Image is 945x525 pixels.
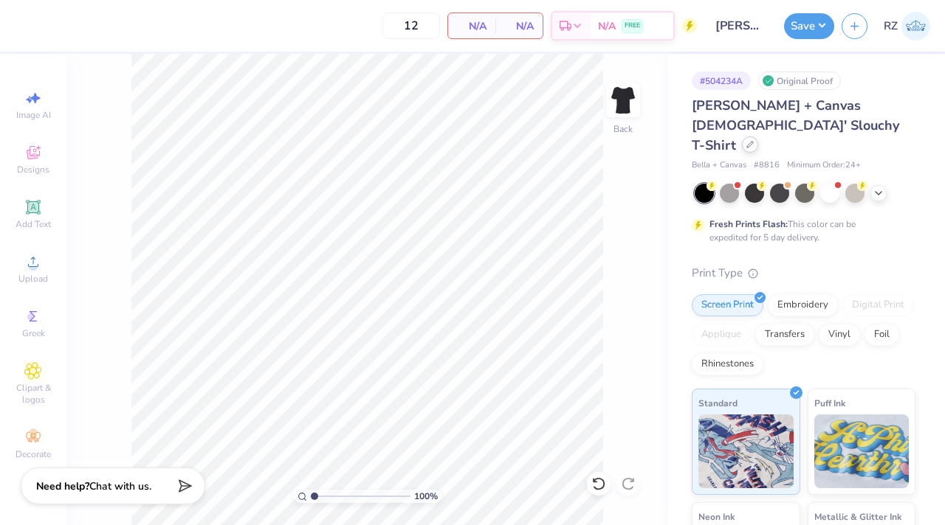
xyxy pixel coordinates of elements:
[692,72,751,90] div: # 504234A
[698,414,794,488] img: Standard
[692,159,746,172] span: Bella + Canvas
[709,218,891,244] div: This color can be expedited for 5 day delivery.
[692,294,763,316] div: Screen Print
[884,12,930,41] a: RZ
[692,324,751,346] div: Applique
[625,21,640,31] span: FREE
[709,218,788,230] strong: Fresh Prints Flash:
[754,159,780,172] span: # 8816
[692,265,915,282] div: Print Type
[614,122,633,136] div: Back
[814,414,910,488] img: Puff Ink
[414,490,438,503] span: 100 %
[698,509,735,524] span: Neon Ink
[89,479,151,493] span: Chat with us.
[901,12,930,41] img: Rachel Zimmerman
[16,448,51,460] span: Decorate
[608,86,638,115] img: Back
[787,159,861,172] span: Minimum Order: 24 +
[22,327,45,339] span: Greek
[784,13,834,39] button: Save
[7,382,59,406] span: Clipart & logos
[819,324,860,346] div: Vinyl
[17,164,49,175] span: Designs
[704,11,777,41] input: Untitled Design
[692,97,899,154] span: [PERSON_NAME] + Canvas [DEMOGRAPHIC_DATA]' Slouchy T-Shirt
[18,273,48,285] span: Upload
[692,353,763,375] div: Rhinestones
[16,109,51,121] span: Image AI
[768,294,838,316] div: Embroidery
[755,324,814,346] div: Transfers
[16,218,51,230] span: Add Text
[884,18,898,35] span: RZ
[698,395,738,411] span: Standard
[758,72,841,90] div: Original Proof
[457,18,487,34] span: N/A
[382,13,440,39] input: – –
[865,324,899,346] div: Foil
[814,509,901,524] span: Metallic & Glitter Ink
[598,18,616,34] span: N/A
[504,18,534,34] span: N/A
[36,479,89,493] strong: Need help?
[814,395,845,411] span: Puff Ink
[842,294,914,316] div: Digital Print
